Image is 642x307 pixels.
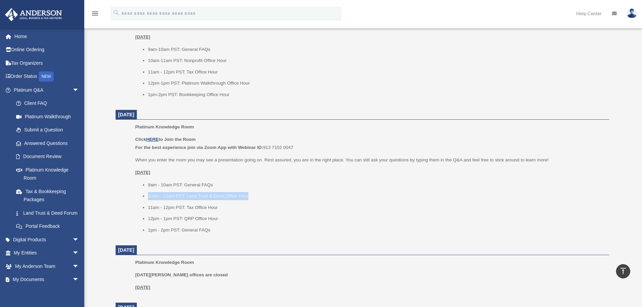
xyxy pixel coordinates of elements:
li: 10am-11am PST: Nonprofit Office Hour [148,57,605,65]
i: search [113,9,120,17]
li: 10am - 11am PST: Land Trust & Deed Office Hour [148,192,605,200]
i: menu [91,9,99,18]
b: [DATE][PERSON_NAME] offices are closed [135,272,228,277]
u: [DATE] [135,170,150,175]
a: Tax & Bookkeeping Packages [9,185,89,206]
a: Tax Organizers [5,56,89,70]
li: 12pm - 1pm PST: QRP Office Hour [148,215,605,223]
b: Click to Join the Room [135,137,195,142]
i: vertical_align_top [619,267,627,275]
b: For the best experience join via Zoom App with Webinar ID: [135,145,263,150]
div: NEW [39,71,54,82]
a: Answered Questions [9,136,89,150]
a: menu [91,12,99,18]
li: 11am - 12pm PST: Tax Office Hour [148,204,605,212]
a: Portal Feedback [9,220,89,233]
span: [DATE] [118,247,134,253]
a: My Documentsarrow_drop_down [5,273,89,286]
a: Platinum Walkthrough [9,110,89,123]
a: Home [5,30,89,43]
a: Land Trust & Deed Forum [9,206,89,220]
a: HERE [146,137,158,142]
a: My Entitiesarrow_drop_down [5,246,89,260]
a: Digital Productsarrow_drop_down [5,233,89,246]
span: arrow_drop_down [72,246,86,260]
img: Anderson Advisors Platinum Portal [3,8,64,21]
li: 9am-10am PST: General FAQs [148,45,605,54]
span: arrow_drop_down [72,83,86,97]
img: User Pic [627,8,637,18]
span: arrow_drop_down [72,259,86,273]
u: [DATE] [135,285,150,290]
p: When you enter the room you may see a presentation going on. Rest assured, you are in the right p... [135,156,604,164]
li: 11am - 12pm PST: Tax Office Hour [148,68,605,76]
a: Platinum Knowledge Room [9,163,86,185]
li: 1pm - 2pm PST: General FAQs [148,226,605,234]
a: Client FAQ [9,97,89,110]
li: 9am - 10am PST: General FAQs [148,181,605,189]
li: 12pm-1pm PST: Platinum Walkthrough Office Hour [148,79,605,87]
a: vertical_align_top [616,264,630,278]
span: Platinum Knowledge Room [135,124,194,129]
p: 913 7102 0047 [135,135,604,151]
span: arrow_drop_down [72,273,86,287]
a: Order StatusNEW [5,70,89,84]
a: Submit a Question [9,123,89,137]
span: arrow_drop_down [72,233,86,247]
a: Online Ordering [5,43,89,57]
u: [DATE] [135,34,150,39]
a: Document Review [9,150,89,163]
li: 1pm-2pm PST: Bookkeeping Office Hour [148,91,605,99]
span: Platinum Knowledge Room [135,260,194,265]
a: Platinum Q&Aarrow_drop_down [5,83,89,97]
span: [DATE] [118,112,134,117]
a: My Anderson Teamarrow_drop_down [5,259,89,273]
